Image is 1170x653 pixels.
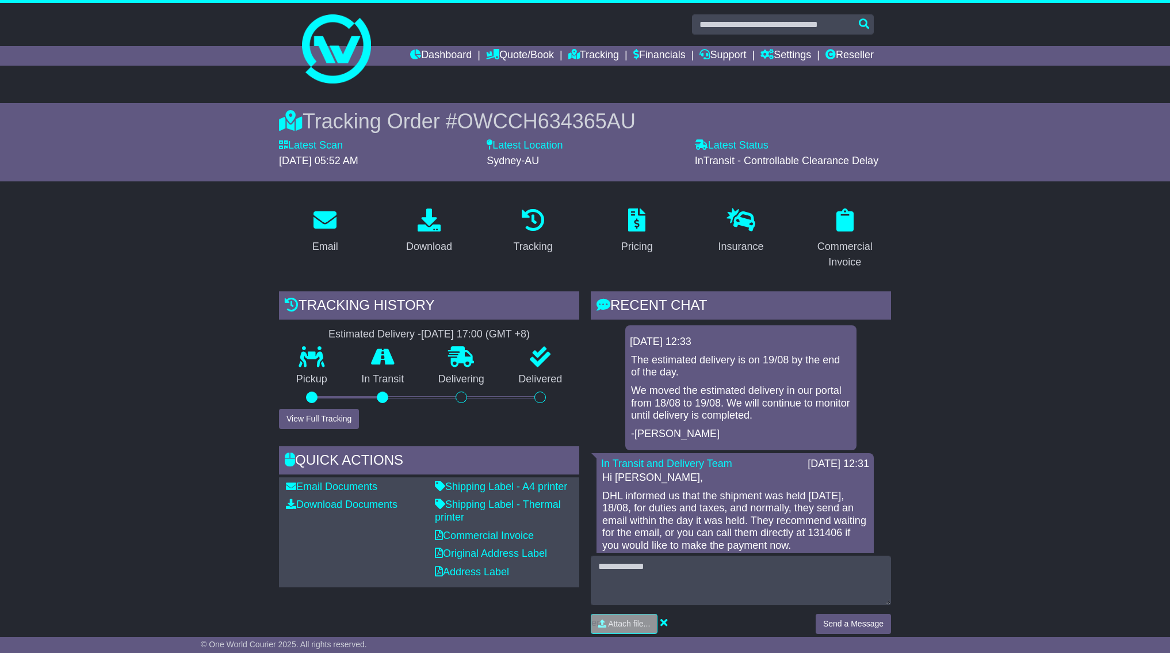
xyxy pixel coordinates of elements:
[286,499,397,510] a: Download Documents
[406,239,452,255] div: Download
[602,472,868,484] p: Hi [PERSON_NAME],
[421,373,502,386] p: Delivering
[435,548,547,559] a: Original Address Label
[568,46,619,66] a: Tracking
[699,46,746,66] a: Support
[602,490,868,552] p: DHL informed us that the shipment was held [DATE], 18/08, for duties and taxes, and normally, the...
[457,109,636,133] span: OWCCH634365AU
[502,373,580,386] p: Delivered
[630,336,852,348] div: [DATE] 12:33
[435,530,534,541] a: Commercial Invoice
[825,46,874,66] a: Reseller
[410,46,472,66] a: Dashboard
[201,640,367,649] span: © One World Courier 2025. All rights reserved.
[798,204,891,274] a: Commercial Invoice
[279,291,579,322] div: Tracking history
[279,446,579,477] div: Quick Actions
[633,46,686,66] a: Financials
[279,155,358,166] span: [DATE] 05:52 AM
[506,204,560,259] a: Tracking
[631,428,851,441] p: -[PERSON_NAME]
[601,458,732,469] a: In Transit and Delivery Team
[279,109,891,134] div: Tracking Order #
[286,481,377,492] a: Email Documents
[718,239,763,255] div: Insurance
[279,328,579,341] div: Estimated Delivery -
[279,373,345,386] p: Pickup
[808,458,869,470] div: [DATE] 12:31
[816,614,891,634] button: Send a Message
[279,409,359,429] button: View Full Tracking
[631,354,851,379] p: The estimated delivery is on 19/08 by the end of the day.
[760,46,811,66] a: Settings
[631,385,851,422] p: We moved the estimated delivery in our portal from 18/08 to 19/08. We will continue to monitor un...
[435,566,509,578] a: Address Label
[399,204,460,259] a: Download
[695,155,878,166] span: InTransit - Controllable Clearance Delay
[806,239,884,270] div: Commercial Invoice
[487,155,539,166] span: Sydney-AU
[591,291,891,322] div: RECENT CHAT
[435,499,561,523] a: Shipping Label - Thermal printer
[435,481,567,492] a: Shipping Label - A4 printer
[305,204,346,259] a: Email
[695,139,768,152] label: Latest Status
[514,239,553,255] div: Tracking
[421,328,530,341] div: [DATE] 17:00 (GMT +8)
[279,139,343,152] label: Latest Scan
[345,373,422,386] p: In Transit
[621,239,653,255] div: Pricing
[710,204,771,259] a: Insurance
[487,139,563,152] label: Latest Location
[486,46,554,66] a: Quote/Book
[312,239,338,255] div: Email
[614,204,660,259] a: Pricing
